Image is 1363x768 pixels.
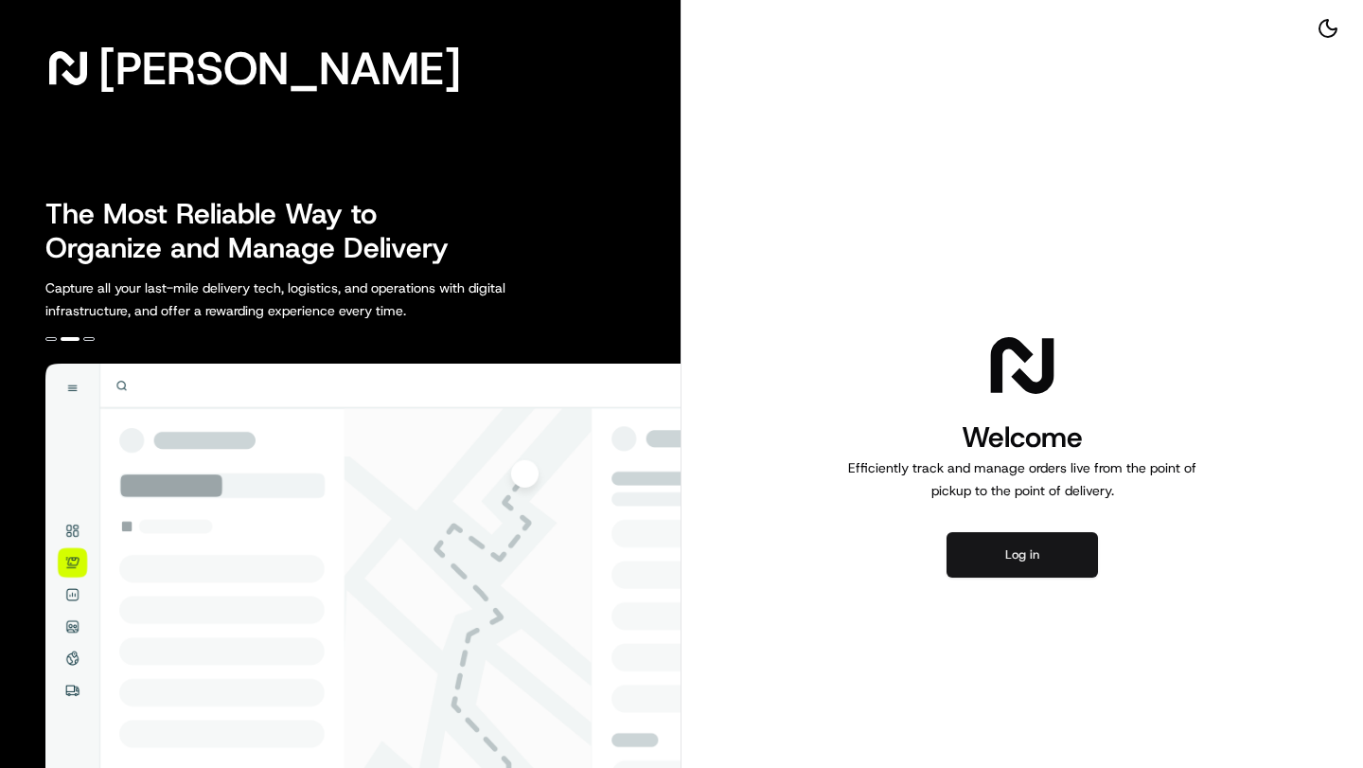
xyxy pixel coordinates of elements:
[841,456,1204,502] p: Efficiently track and manage orders live from the point of pickup to the point of delivery.
[947,532,1098,578] button: Log in
[98,49,461,87] span: [PERSON_NAME]
[45,277,591,322] p: Capture all your last-mile delivery tech, logistics, and operations with digital infrastructure, ...
[45,197,469,265] h2: The Most Reliable Way to Organize and Manage Delivery
[841,419,1204,456] h1: Welcome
